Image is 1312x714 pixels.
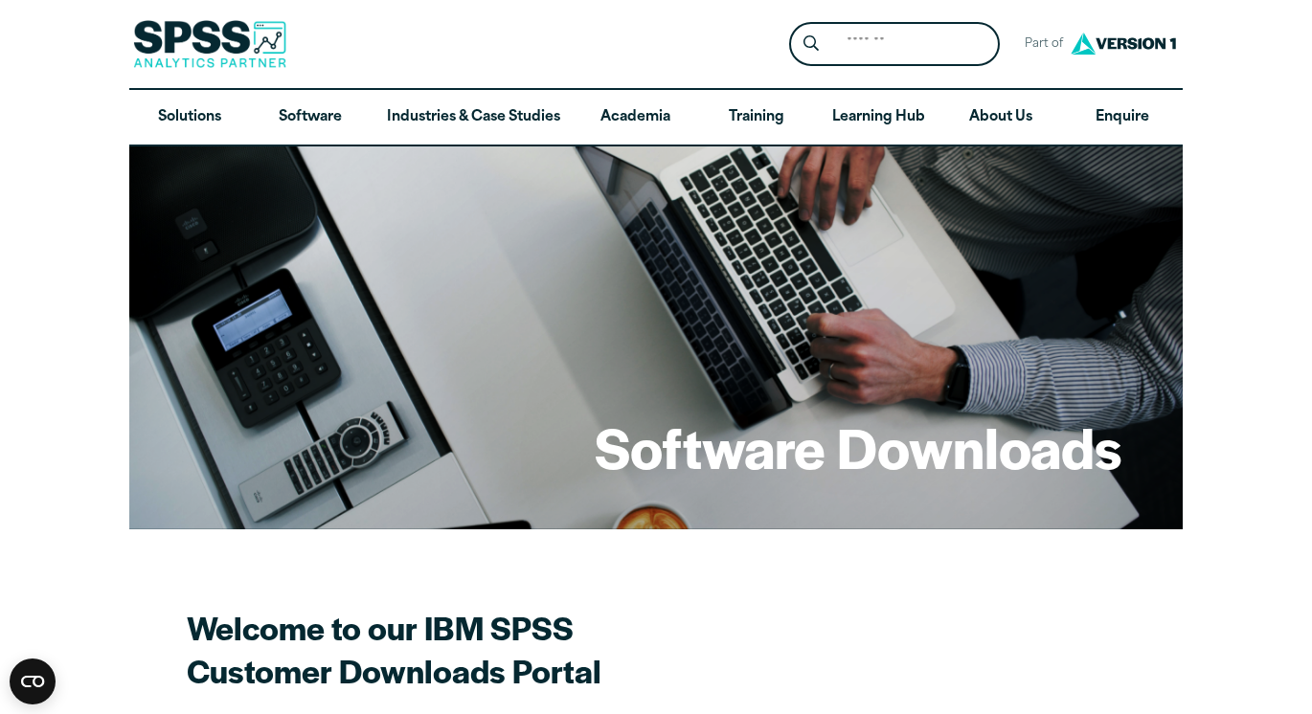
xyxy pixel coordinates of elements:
[595,410,1121,484] h1: Software Downloads
[794,27,829,62] button: Search magnifying glass icon
[129,90,250,145] a: Solutions
[133,20,286,68] img: SPSS Analytics Partner
[1066,26,1181,61] img: Version1 Logo
[187,606,857,692] h2: Welcome to our IBM SPSS Customer Downloads Portal
[696,90,817,145] a: Training
[1062,90,1183,145] a: Enquire
[372,90,576,145] a: Industries & Case Studies
[940,90,1061,145] a: About Us
[129,90,1183,145] nav: Desktop version of site main menu
[789,22,1000,67] form: Site Header Search Form
[817,90,940,145] a: Learning Hub
[1015,31,1066,58] span: Part of
[576,90,696,145] a: Academia
[803,35,819,52] svg: Search magnifying glass icon
[250,90,371,145] a: Software
[10,658,56,704] button: Open CMP widget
